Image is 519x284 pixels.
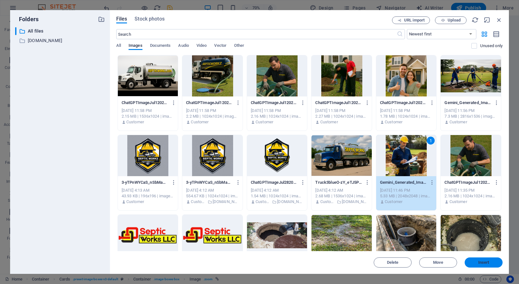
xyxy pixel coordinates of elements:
p: Customer [126,199,144,205]
div: By: Customer | Folder: www.septicworksllc.com [251,199,304,205]
i: Close [496,16,503,23]
p: ChatGPTImageJul12025at03_45_44PM-2a-ym7E5O7RASA5fl1EpnA.png [315,100,362,106]
div: 2.27 MB | 1024x1024 | image/png [315,114,368,119]
p: All files [28,28,93,35]
p: Customer [191,199,206,205]
p: 3-yTPnWYCaS_nSbMaHP82JKw.png [186,180,233,185]
p: Customer [320,119,338,125]
div: [DATE] 11:58 PM [251,108,304,114]
p: Customer [256,199,270,205]
div: 2.2 MB | 1024x1024 | image/png [186,114,239,119]
p: ChatGPTImageJul12025at02_35_04PM-ee0BP-VZwr7bLLhk7bEIkA.png [186,100,233,106]
div: 2.16 MB | 1024x1024 | image/png [444,193,497,199]
div: [DATE] 11:58 PM [380,108,433,114]
div: [DATE] 4:13 AM [122,188,174,193]
div: [DATE] 4:12 AM [251,188,304,193]
div: [DATE] 11:58 PM [122,108,174,114]
button: Insert [465,257,503,268]
span: Delete [387,261,399,264]
div: 2.16 MB | 1024x1024 | image/png [251,114,304,119]
p: ChatGPTImageJul12025at02_38_19PM-VnwZKrGsu2rkw8q77hRPJA.png [444,180,491,185]
p: Customer [256,119,273,125]
p: ChatGPTImageJul12025at02_38_19PM-XtLARPnipPrA_cSoEhHZ2w.png [251,100,298,106]
span: Files [116,15,127,23]
span: Move [433,261,443,264]
div: 1.78 MB | 1024x1024 | image/png [380,114,433,119]
p: [DOMAIN_NAME] [213,199,239,205]
button: URL import [392,16,430,24]
span: Other [234,42,244,51]
div: 2.15 MB | 1536x1024 | image/png [122,114,174,119]
div: [DATE] 4:12 AM [186,188,239,193]
div: 1.54 MB | 1024x1024 | image/png [251,193,304,199]
p: Customer [191,119,208,125]
span: Video [196,42,207,51]
button: Delete [374,257,412,268]
p: Folders [15,15,39,23]
span: Audio [178,42,189,51]
p: ChatGPTImageJul12025at05_02_17PM-q6_xtK127Tay92iJA92eTQ.png [380,100,427,106]
p: [DOMAIN_NAME] [277,199,303,205]
div: [DATE] 11:58 PM [186,108,239,114]
p: Customer [126,119,144,125]
div: 43.93 KB | 196x196 | image/png [122,193,174,199]
div: [DATE] 11:58 PM [315,108,368,114]
div: ​ [15,27,16,35]
span: Documents [150,42,171,51]
div: 1 [427,137,435,145]
i: Reload [472,16,479,23]
div: [DATE] 11:56 PM [444,108,497,114]
p: ChatGPTImageJul282025at10_05_29PM-2JiS_KPuhcvoPUkgNY_ASg-6f4bwUtlZa8zUz1Mvjvetw.png [251,180,298,185]
input: Search [116,29,397,39]
div: 554.67 KB | 1024x1024 | image/png [186,193,239,199]
p: Customer [320,199,335,205]
p: 3-yTPnWYCaS_nSbMaHP82JKw-9ASCnbXNGZOHJQJXQvuEeA.png [122,180,168,185]
span: Stock photos [135,15,164,23]
span: All [116,42,121,51]
span: Vector [214,42,226,51]
p: [DOMAIN_NAME] [342,199,368,205]
div: [DATE] 11:46 PM [380,188,433,193]
p: Customer [385,199,402,205]
i: Minimize [484,16,491,23]
div: By: Customer | Folder: www.septicworksllc.com [186,199,239,205]
i: Create new folder [98,16,105,23]
p: Gemini_Generated_Image_bw5xvnbw5xvnbw5x-s_SSWJutWpgnfFubYmfl6A.png [380,180,427,185]
p: Customer [450,199,467,205]
div: 5.33 MB | 2048x2048 | image/png [380,193,433,199]
span: Upload [448,18,461,22]
p: Customer [450,119,467,125]
p: Gemini_Generated_Image_1598zt1598zt1598-8sYgkUkGQWovO2pYVc-ENQ.png [444,100,491,106]
span: Insert [478,261,489,264]
p: ChatGPTImageJul12025at02_05_02PM-HSu-qW5sVmicP4y0opg84A.png [122,100,168,106]
p: Truck3blueO-zY_eTJ5Pvcj-AoCT_Ccwdw.png [315,180,362,185]
p: Displays only files that are not in use on the website. Files added during this session can still... [480,43,503,49]
div: By: Customer | Folder: www.septicworksllc.com [315,199,368,205]
button: Move [419,257,457,268]
span: URL import [404,18,425,22]
div: 2.68 MB | 1536x1024 | image/png [315,193,368,199]
button: Upload [435,16,467,24]
div: 7.3 MB | 2816x1536 | image/png [444,114,497,119]
span: Images [129,42,142,51]
div: [DATE] 4:12 AM [315,188,368,193]
div: [DATE] 11:35 PM [444,188,497,193]
div: [DOMAIN_NAME] [15,37,105,45]
p: [DOMAIN_NAME] [28,37,93,44]
p: Customer [385,119,402,125]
